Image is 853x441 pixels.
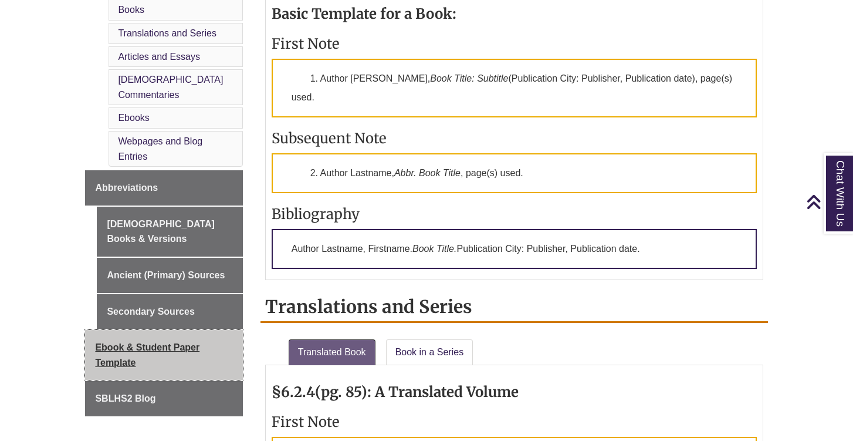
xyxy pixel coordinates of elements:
a: Back to Top [806,194,850,210]
span: SBLHS2 Blog [95,393,155,403]
p: Author Lastname, Firstname. Publication City: Publisher, Publication date. [272,229,757,269]
a: Ancient (Primary) Sources [97,258,242,293]
a: SBLHS2 Blog [85,381,242,416]
a: Abbreviations [85,170,242,206]
em: Book Title: Subtitle [430,73,508,83]
a: Secondary Sources [97,294,242,329]
h3: Subsequent Note [272,129,757,147]
h3: First Note [272,35,757,53]
a: Webpages and Blog Entries [118,136,202,161]
strong: (pg. 85): A Translated Volume [315,383,519,401]
a: Articles and Essays [118,52,200,62]
h2: Translations and Series [260,292,768,323]
a: Translations and Series [118,28,216,38]
a: Translated Book [289,339,375,365]
a: [DEMOGRAPHIC_DATA] Commentaries [118,75,223,100]
span: Abbreviations [95,183,158,193]
a: Books [118,5,144,15]
em: Book Title. [412,244,456,254]
p: 1. Author [PERSON_NAME], (Publication City: Publisher, Publication date), page(s) used. [272,59,757,117]
p: 2. Author Lastname, , page(s) used. [272,153,757,193]
a: Book in a Series [386,339,473,365]
a: Ebook & Student Paper Template [85,330,242,380]
a: [DEMOGRAPHIC_DATA] Books & Versions [97,207,242,257]
strong: §6.2.4 [272,383,315,401]
a: Ebooks [118,113,149,123]
span: Ebook & Student Paper Template [95,342,199,368]
em: Abbr. Book Title [394,168,461,178]
h3: Bibliography [272,205,757,223]
strong: Basic Template for a Book: [272,5,456,23]
h3: First Note [272,413,757,431]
